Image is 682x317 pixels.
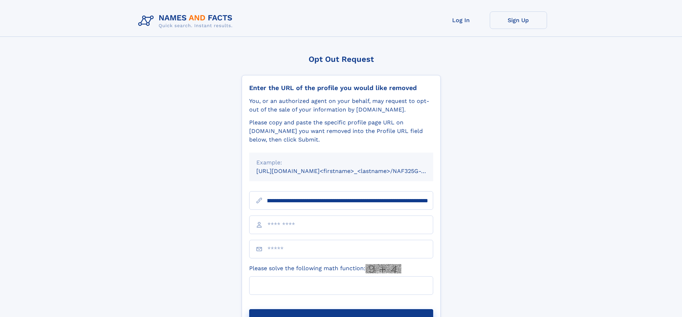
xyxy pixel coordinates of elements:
[242,55,441,64] div: Opt Out Request
[249,84,433,92] div: Enter the URL of the profile you would like removed
[432,11,490,29] a: Log In
[256,168,447,174] small: [URL][DOMAIN_NAME]<firstname>_<lastname>/NAF325G-xxxxxxxx
[135,11,238,31] img: Logo Names and Facts
[490,11,547,29] a: Sign Up
[249,97,433,114] div: You, or an authorized agent on your behalf, may request to opt-out of the sale of your informatio...
[249,118,433,144] div: Please copy and paste the specific profile page URL on [DOMAIN_NAME] you want removed into the Pr...
[256,158,426,167] div: Example:
[249,264,401,273] label: Please solve the following math function:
